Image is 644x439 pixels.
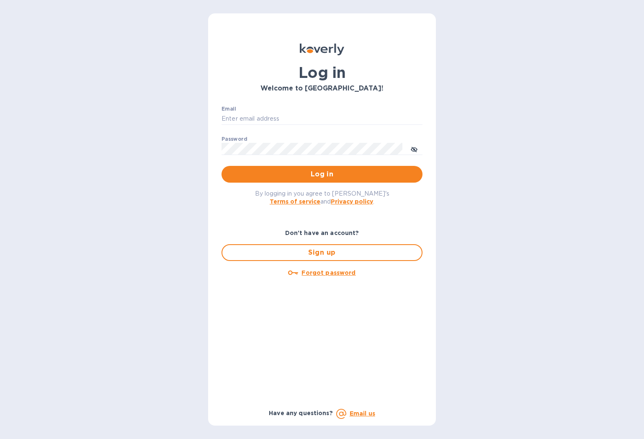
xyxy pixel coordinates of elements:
[222,85,422,93] h3: Welcome to [GEOGRAPHIC_DATA]!
[255,190,389,205] span: By logging in you agree to [PERSON_NAME]'s and .
[228,169,416,179] span: Log in
[222,106,236,111] label: Email
[222,137,247,142] label: Password
[301,269,355,276] u: Forgot password
[285,230,359,236] b: Don't have an account?
[350,410,375,417] a: Email us
[222,64,422,81] h1: Log in
[222,244,422,261] button: Sign up
[406,140,422,157] button: toggle password visibility
[331,198,373,205] a: Privacy policy
[269,410,333,416] b: Have any questions?
[222,166,422,183] button: Log in
[300,44,344,55] img: Koverly
[222,113,422,125] input: Enter email address
[270,198,320,205] a: Terms of service
[229,248,415,258] span: Sign up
